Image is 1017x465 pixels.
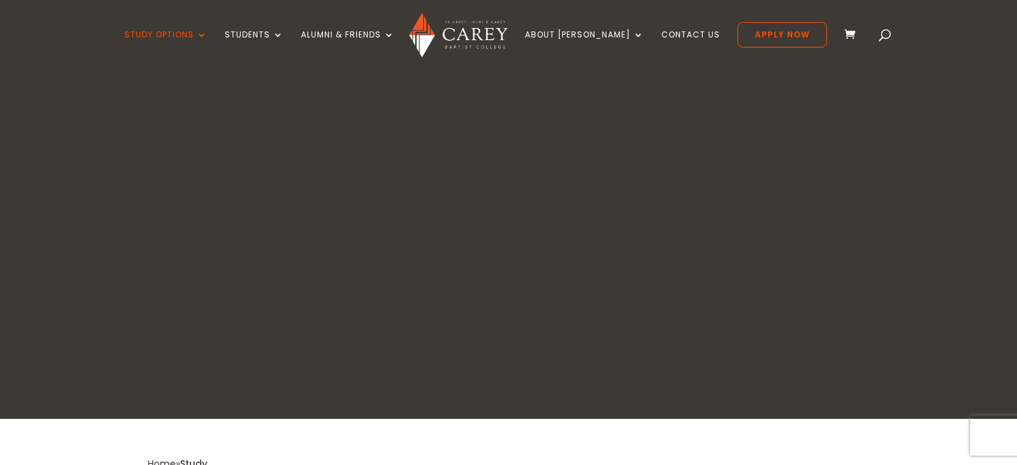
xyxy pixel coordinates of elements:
a: Alumni & Friends [301,30,394,62]
a: Students [225,30,284,62]
a: Study Options [124,30,207,62]
a: About [PERSON_NAME] [525,30,644,62]
a: Contact Us [661,30,720,62]
a: Apply Now [738,22,827,48]
img: Carey Baptist College [409,13,507,58]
